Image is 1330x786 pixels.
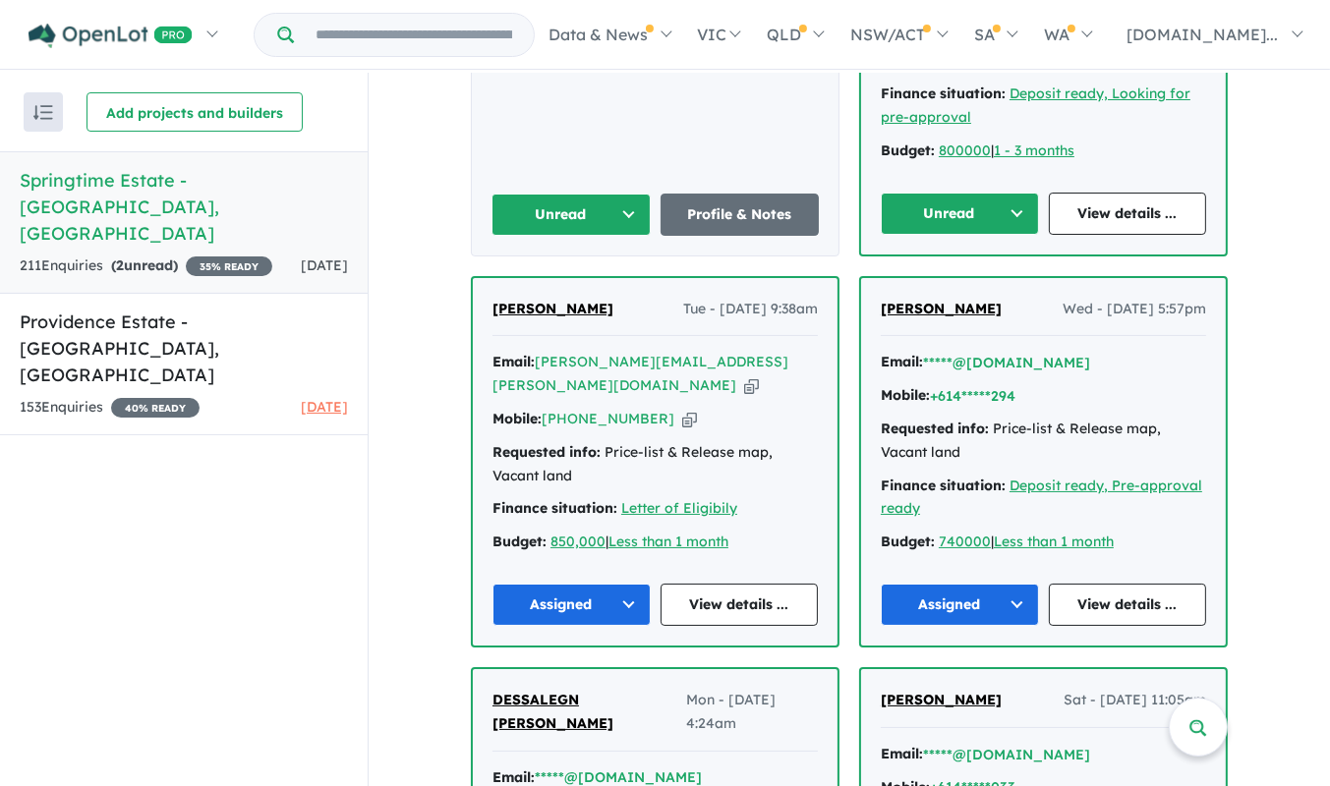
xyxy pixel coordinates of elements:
a: Letter of Eligibily [621,499,737,517]
a: [PHONE_NUMBER] [542,410,674,427]
div: Price-list & Release map, Vacant land [881,418,1206,465]
span: 2 [116,256,124,274]
span: [PERSON_NAME] [492,300,613,317]
a: View details ... [1049,584,1207,626]
strong: Budget: [881,533,935,550]
a: [PERSON_NAME] [492,298,613,321]
a: 740000 [939,533,991,550]
strong: Email: [492,768,535,786]
h5: Springtime Estate - [GEOGRAPHIC_DATA] , [GEOGRAPHIC_DATA] [20,167,348,247]
button: Assigned [492,584,651,626]
strong: Finance situation: [881,84,1006,102]
strong: Finance situation: [881,477,1006,494]
span: [DATE] [301,398,348,416]
strong: Mobile: [492,410,542,427]
span: DESSALEGN [PERSON_NAME] [492,691,613,732]
span: Tue - [DATE] 9:38am [683,298,818,321]
a: 850,000 [550,533,606,550]
strong: Email: [881,353,923,370]
a: 800000 [939,141,991,159]
div: 211 Enquir ies [20,254,272,278]
span: [PERSON_NAME] [881,300,1002,317]
div: | [881,531,1206,554]
div: | [492,531,818,554]
button: Copy [744,375,759,396]
strong: Email: [881,745,923,762]
button: Assigned [881,584,1039,626]
a: Less than 1 month [608,533,728,550]
a: Deposit ready, Pre-approval ready [881,477,1202,518]
img: Openlot PRO Logo White [29,24,193,48]
span: Wed - [DATE] 5:57pm [1063,298,1206,321]
a: 1 - 3 months [994,141,1074,159]
button: Copy [682,409,697,429]
strong: ( unread) [111,256,178,274]
span: Mon - [DATE] 4:24am [686,689,818,736]
a: Less than 1 month [994,533,1114,550]
a: [PERSON_NAME][EMAIL_ADDRESS][PERSON_NAME][DOMAIN_NAME] [492,353,788,394]
button: Unread [492,194,651,236]
span: [DATE] [301,256,348,274]
a: [PERSON_NAME] [881,298,1002,321]
strong: Mobile: [881,386,930,404]
a: Profile & Notes [661,194,820,236]
div: | [881,140,1206,163]
div: 153 Enquir ies [20,396,200,420]
strong: Finance situation: [492,499,617,517]
span: 40 % READY [111,398,200,418]
span: 35 % READY [186,256,272,276]
strong: Budget: [492,533,547,550]
a: View details ... [661,584,819,626]
strong: Requested info: [881,420,989,437]
strong: Requested info: [492,443,601,461]
button: Unread [881,193,1039,235]
a: Deposit ready, Looking for pre-approval [881,84,1190,126]
span: Sat - [DATE] 11:05am [1064,689,1206,712]
a: [PERSON_NAME] [881,689,1002,712]
span: [DOMAIN_NAME]... [1127,25,1278,44]
a: View details ... [1049,193,1207,235]
img: sort.svg [33,105,53,120]
span: [PERSON_NAME] [881,691,1002,708]
div: Price-list & Release map, Vacant land [492,441,818,488]
strong: Email: [492,353,535,370]
a: DESSALEGN [PERSON_NAME] [492,689,686,736]
button: Add projects and builders [87,92,303,132]
h5: Providence Estate - [GEOGRAPHIC_DATA] , [GEOGRAPHIC_DATA] [20,309,348,388]
input: Try estate name, suburb, builder or developer [298,14,530,56]
strong: Budget: [881,141,935,159]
